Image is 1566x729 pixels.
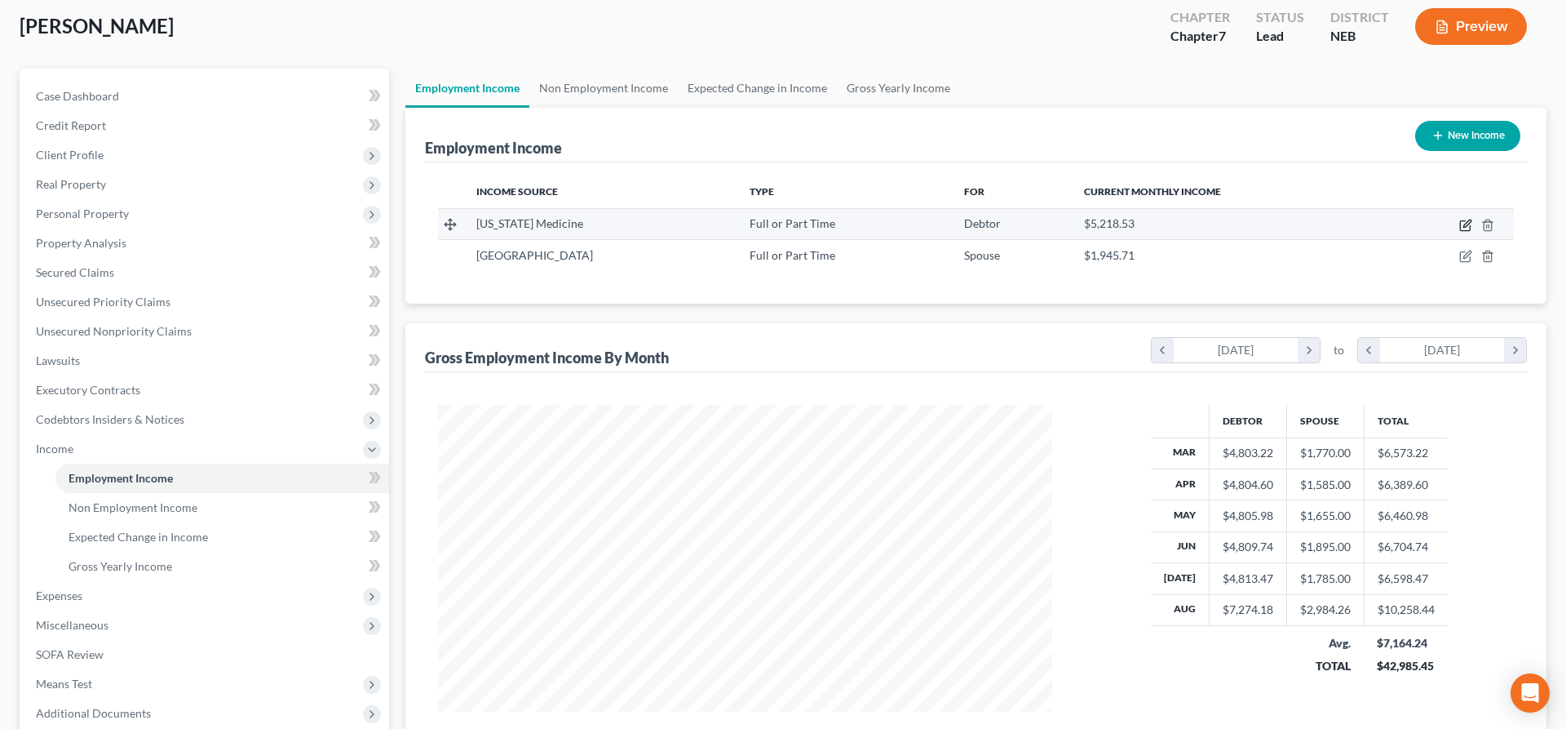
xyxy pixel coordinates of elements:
[1511,673,1550,713] div: Open Intercom Messenger
[23,376,389,405] a: Executory Contracts
[1330,8,1389,27] div: District
[1364,500,1448,531] td: $6,460.98
[1364,531,1448,562] td: $6,704.74
[964,216,1001,230] span: Debtor
[1170,8,1230,27] div: Chapter
[1299,635,1351,651] div: Avg.
[23,229,389,258] a: Property Analysis
[1223,477,1273,493] div: $4,804.60
[1300,539,1351,555] div: $1,895.00
[750,248,835,262] span: Full or Part Time
[36,118,106,132] span: Credit Report
[1358,338,1380,362] i: chevron_left
[678,69,837,108] a: Expected Change in Income
[55,522,389,552] a: Expected Change in Income
[1151,594,1210,625] th: Aug
[1364,405,1448,438] th: Total
[36,589,82,602] span: Expenses
[1504,338,1526,362] i: chevron_right
[1300,445,1351,461] div: $1,770.00
[1151,563,1210,594] th: [DATE]
[1377,635,1435,651] div: $7,164.24
[23,111,389,140] a: Credit Report
[1209,405,1286,438] th: Debtor
[36,148,104,162] span: Client Profile
[36,324,192,338] span: Unsecured Nonpriority Claims
[20,14,174,38] span: [PERSON_NAME]
[69,500,197,514] span: Non Employment Income
[1256,8,1304,27] div: Status
[1298,338,1320,362] i: chevron_right
[425,138,562,158] div: Employment Income
[23,287,389,317] a: Unsecured Priority Claims
[1364,594,1448,625] td: $10,258.44
[1286,405,1364,438] th: Spouse
[1377,658,1435,674] div: $42,985.45
[1300,508,1351,524] div: $1,655.00
[23,317,389,346] a: Unsecured Nonpriority Claims
[55,552,389,581] a: Gross Yearly Income
[1084,216,1135,230] span: $5,218.53
[1415,8,1527,45] button: Preview
[36,177,106,191] span: Real Property
[1330,27,1389,46] div: NEB
[36,383,140,397] span: Executory Contracts
[529,69,678,108] a: Non Employment Income
[1364,438,1448,469] td: $6,573.22
[964,185,984,198] span: For
[1151,469,1210,500] th: Apr
[750,185,774,198] span: Type
[837,69,960,108] a: Gross Yearly Income
[36,236,126,250] span: Property Analysis
[1223,445,1273,461] div: $4,803.22
[1299,658,1351,674] div: TOTAL
[1380,338,1505,362] div: [DATE]
[23,258,389,287] a: Secured Claims
[1170,27,1230,46] div: Chapter
[55,464,389,493] a: Employment Income
[1223,602,1273,618] div: $7,274.18
[1223,539,1273,555] div: $4,809.74
[1151,500,1210,531] th: May
[69,471,173,485] span: Employment Income
[36,207,129,220] span: Personal Property
[36,89,119,103] span: Case Dashboard
[36,412,184,426] span: Codebtors Insiders & Notices
[36,353,80,367] span: Lawsuits
[1174,338,1298,362] div: [DATE]
[1084,248,1135,262] span: $1,945.71
[1152,338,1174,362] i: chevron_left
[36,442,73,456] span: Income
[425,348,669,367] div: Gross Employment Income By Month
[1151,531,1210,562] th: Jun
[1300,602,1351,618] div: $2,984.26
[750,216,835,230] span: Full or Part Time
[23,346,389,376] a: Lawsuits
[69,530,208,544] span: Expected Change in Income
[1364,469,1448,500] td: $6,389.60
[55,493,389,522] a: Non Employment Income
[1334,342,1344,358] span: to
[405,69,529,108] a: Employment Income
[1219,28,1226,43] span: 7
[476,185,558,198] span: Income Source
[1300,477,1351,493] div: $1,585.00
[23,82,389,111] a: Case Dashboard
[1223,571,1273,587] div: $4,813.47
[1415,121,1520,151] button: New Income
[1223,508,1273,524] div: $4,805.98
[1151,438,1210,469] th: Mar
[36,647,104,661] span: SOFA Review
[36,706,151,720] span: Additional Documents
[1300,571,1351,587] div: $1,785.00
[964,248,1000,262] span: Spouse
[69,559,172,573] span: Gross Yearly Income
[1084,185,1221,198] span: Current Monthly Income
[1364,563,1448,594] td: $6,598.47
[476,248,593,262] span: [GEOGRAPHIC_DATA]
[36,265,114,279] span: Secured Claims
[23,640,389,669] a: SOFA Review
[36,295,170,309] span: Unsecured Priority Claims
[476,216,583,230] span: [US_STATE] Medicine
[1256,27,1304,46] div: Lead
